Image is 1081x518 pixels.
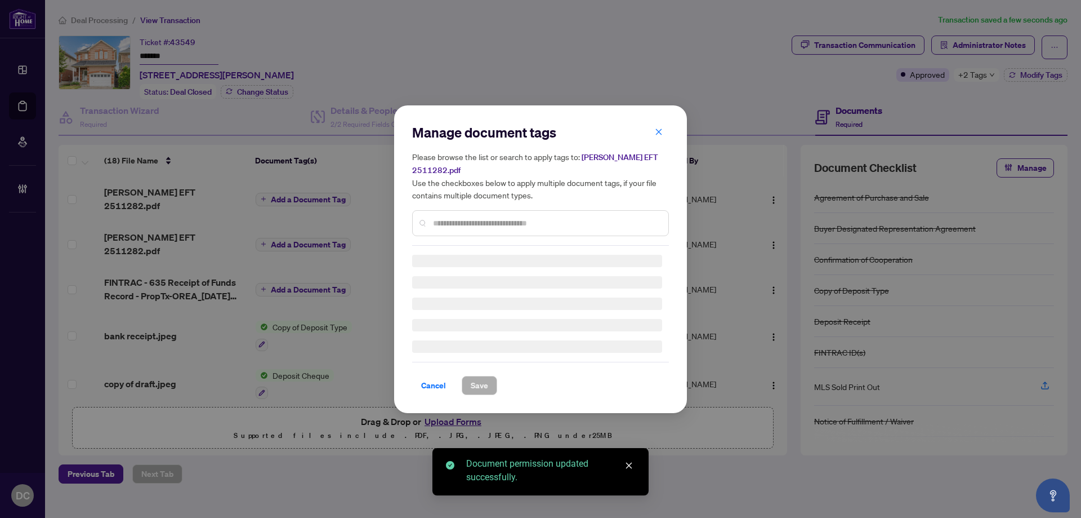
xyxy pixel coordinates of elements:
button: Save [462,376,497,395]
span: check-circle [446,461,454,470]
span: close [625,462,633,470]
div: Document permission updated successfully. [466,457,635,484]
h2: Manage document tags [412,123,669,141]
h5: Please browse the list or search to apply tags to: Use the checkboxes below to apply multiple doc... [412,150,669,201]
span: close [655,127,663,135]
button: Open asap [1036,479,1070,512]
a: Close [623,459,635,472]
span: Cancel [421,377,446,395]
span: [PERSON_NAME] EFT 2511282.pdf [412,152,658,175]
button: Cancel [412,376,455,395]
